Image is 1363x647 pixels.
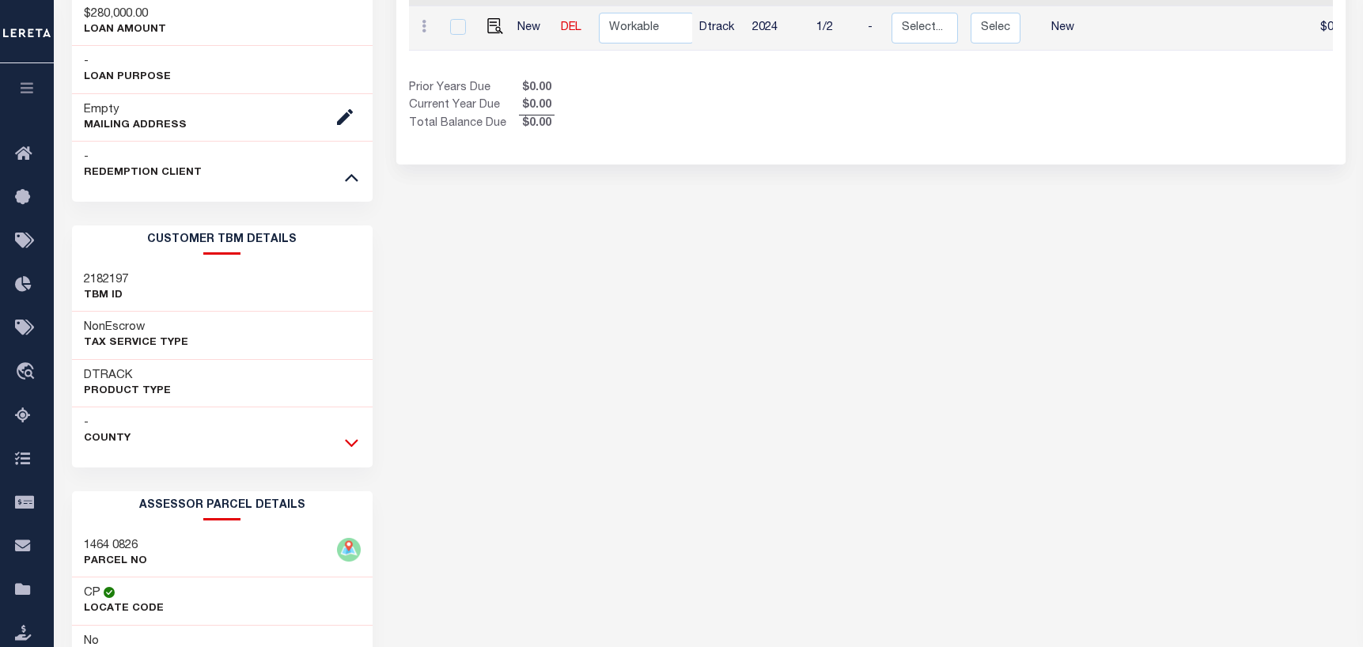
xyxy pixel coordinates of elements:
td: New [1027,6,1098,51]
p: REDEMPTION CLIENT [84,165,202,181]
p: Product Type [84,384,171,399]
td: - [861,6,885,51]
h3: $280,000.00 [84,6,166,22]
td: $0.00 [1288,6,1355,51]
h3: 2182197 [84,272,128,288]
h3: - [84,415,131,431]
p: LOAN PURPOSE [84,70,171,85]
span: $0.00 [519,115,555,133]
h2: ASSESSOR PARCEL DETAILS [72,491,373,520]
span: $0.00 [519,80,555,97]
p: Locate Code [84,601,164,617]
h3: NonEscrow [84,320,188,335]
td: 1/2 [810,6,861,51]
p: TBM ID [84,288,128,304]
h3: DTRACK [84,368,171,384]
p: County [84,431,131,447]
td: Total Balance Due [409,115,519,132]
h3: CP [84,585,100,601]
td: Prior Years Due [409,80,519,97]
td: Dtrack [693,6,746,51]
h3: - [84,54,171,70]
h3: Empty [84,102,187,118]
p: Mailing Address [84,118,187,134]
p: LOAN AMOUNT [84,22,166,38]
h3: - [84,149,202,165]
td: 2024 [746,6,810,51]
p: Tax Service Type [84,335,188,351]
span: $0.00 [519,97,555,115]
p: PARCEL NO [84,554,147,569]
a: DEL [561,22,581,33]
h2: CUSTOMER TBM DETAILS [72,225,373,255]
td: Current Year Due [409,97,519,115]
h3: 1464 0826 [84,538,147,554]
i: travel_explore [15,362,40,383]
td: New [511,6,555,51]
